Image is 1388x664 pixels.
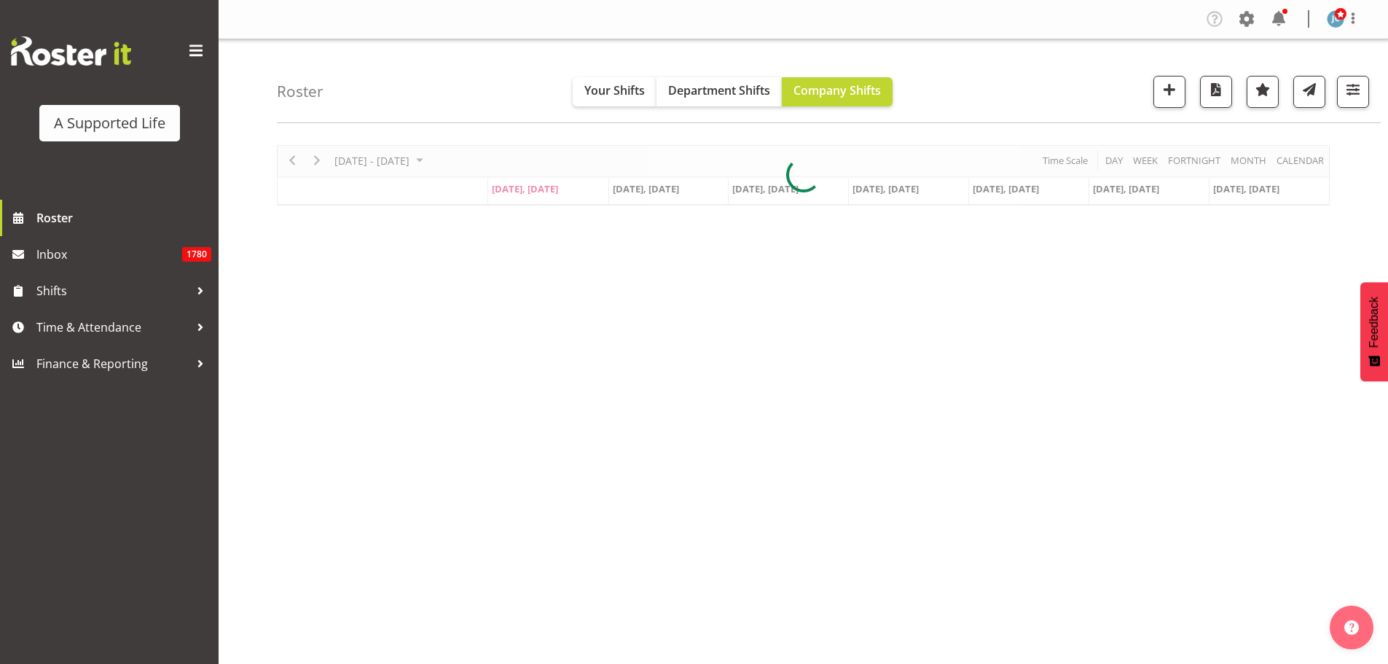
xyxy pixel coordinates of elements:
[1344,620,1359,635] img: help-xxl-2.png
[11,36,131,66] img: Rosterit website logo
[1360,282,1388,381] button: Feedback - Show survey
[573,77,656,106] button: Your Shifts
[36,316,189,338] span: Time & Attendance
[1368,297,1381,348] span: Feedback
[1327,10,1344,28] img: jess-clark3304.jpg
[793,82,881,98] span: Company Shifts
[1293,76,1325,108] button: Send a list of all shifts for the selected filtered period to all rostered employees.
[36,353,189,375] span: Finance & Reporting
[584,82,645,98] span: Your Shifts
[277,83,324,100] h4: Roster
[1337,76,1369,108] button: Filter Shifts
[36,243,182,265] span: Inbox
[668,82,770,98] span: Department Shifts
[36,280,189,302] span: Shifts
[1247,76,1279,108] button: Highlight an important date within the roster.
[54,112,165,134] div: A Supported Life
[1200,76,1232,108] button: Download a PDF of the roster according to the set date range.
[782,77,893,106] button: Company Shifts
[1153,76,1185,108] button: Add a new shift
[656,77,782,106] button: Department Shifts
[36,207,211,229] span: Roster
[182,247,211,262] span: 1780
